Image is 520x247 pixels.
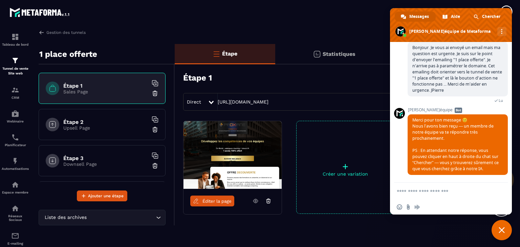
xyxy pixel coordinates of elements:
img: trash [152,162,158,169]
span: Bot [455,108,462,113]
img: trash [152,90,158,97]
div: Fermer le chat [492,220,512,240]
p: Downsell Page [63,161,148,167]
img: stats.20deebd0.svg [313,50,321,58]
p: Tableau de bord [2,43,29,46]
div: Chercher [468,12,507,22]
p: Planificateur [2,143,29,147]
p: Réseaux Sociaux [2,214,29,222]
textarea: Entrez votre message... [397,188,490,195]
p: E-mailing [2,242,29,245]
img: trash [152,126,158,133]
a: [URL][DOMAIN_NAME] [218,99,268,105]
p: Tunnel de vente Site web [2,66,29,76]
img: automations [11,157,19,165]
img: logo [9,6,70,18]
span: Envoyer un fichier [406,204,411,210]
a: social-networksocial-networkRéseaux Sociaux [2,199,29,227]
h3: Étape 1 [183,73,212,83]
a: Éditer la page [190,196,234,206]
span: Liste des archives [43,214,88,221]
a: schedulerschedulerPlanificateur [2,128,29,152]
p: Webinaire [2,119,29,123]
input: Search for option [88,214,154,221]
a: automationsautomationsWebinaire [2,105,29,128]
span: Éditer la page [202,199,232,204]
img: automations [11,110,19,118]
span: Merci pour ton message 😊 Nous l’avons bien reçu — un membre de notre équipe va te répondre très p... [412,117,499,172]
a: formationformationTunnel de vente Site web [2,51,29,81]
a: formationformationCRM [2,81,29,105]
a: Gestion des tunnels [39,29,86,36]
img: image [183,121,282,189]
p: CRM [2,96,29,99]
p: Créer une variation [297,171,394,177]
img: social-network [11,204,19,212]
p: Sales Page [63,89,148,94]
span: Message audio [414,204,420,210]
h6: Étape 1 [63,83,148,89]
div: Search for option [39,210,166,225]
img: bars-o.4a397970.svg [212,50,220,58]
button: Ajouter une étape [77,190,127,201]
span: Direct [187,99,201,105]
img: arrow [39,29,45,36]
div: Messages [395,12,436,22]
p: Automatisations [2,167,29,171]
span: Lu [499,98,503,103]
div: Autres canaux [497,27,506,36]
p: Étape [222,50,237,57]
span: Bonjour. Je vous ai envoyé un email mais ma question est urgente. Je suis sur le point d'envoyer ... [412,45,502,93]
span: Insérer un emoji [397,204,402,210]
h6: Étape 3 [63,155,148,161]
span: Ajouter une étape [88,193,124,199]
img: formation [11,57,19,65]
h6: Étape 2 [63,119,148,125]
img: formation [11,33,19,41]
img: scheduler [11,133,19,141]
div: Aide [436,12,467,22]
a: formationformationTableau de bord [2,28,29,51]
p: + [297,162,394,171]
img: formation [11,86,19,94]
p: Espace membre [2,190,29,194]
p: 1 place offerte [39,47,97,61]
span: [PERSON_NAME]équipe [408,108,508,112]
span: Aide [451,12,460,22]
img: automations [11,181,19,189]
p: Statistiques [323,51,355,57]
img: email [11,232,19,240]
span: Chercher [482,12,500,22]
a: automationsautomationsAutomatisations [2,152,29,176]
span: Messages [409,12,429,22]
p: Upsell Page [63,125,148,131]
a: automationsautomationsEspace membre [2,176,29,199]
